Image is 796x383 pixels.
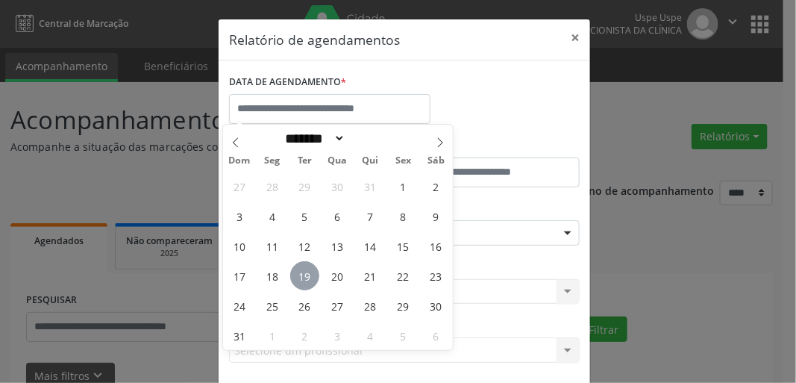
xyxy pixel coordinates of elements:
[421,321,451,350] span: Setembro 6, 2025
[408,134,580,158] label: ATÉ
[345,131,395,146] input: Year
[356,261,385,290] span: Agosto 21, 2025
[421,231,451,261] span: Agosto 16, 2025
[323,261,352,290] span: Agosto 20, 2025
[229,71,346,94] label: DATA DE AGENDAMENTO
[281,131,346,146] select: Month
[290,291,319,320] span: Agosto 26, 2025
[354,156,387,166] span: Qui
[225,172,254,201] span: Julho 27, 2025
[225,291,254,320] span: Agosto 24, 2025
[257,172,286,201] span: Julho 28, 2025
[323,321,352,350] span: Setembro 3, 2025
[323,202,352,231] span: Agosto 6, 2025
[322,156,354,166] span: Qua
[290,321,319,350] span: Setembro 2, 2025
[223,156,256,166] span: Dom
[356,321,385,350] span: Setembro 4, 2025
[323,172,352,201] span: Julho 30, 2025
[225,321,254,350] span: Agosto 31, 2025
[356,291,385,320] span: Agosto 28, 2025
[290,261,319,290] span: Agosto 19, 2025
[256,156,289,166] span: Seg
[289,156,322,166] span: Ter
[389,231,418,261] span: Agosto 15, 2025
[323,291,352,320] span: Agosto 27, 2025
[356,231,385,261] span: Agosto 14, 2025
[421,172,451,201] span: Agosto 2, 2025
[421,291,451,320] span: Agosto 30, 2025
[257,291,286,320] span: Agosto 25, 2025
[290,202,319,231] span: Agosto 5, 2025
[229,30,400,49] h5: Relatório de agendamentos
[421,261,451,290] span: Agosto 23, 2025
[389,172,418,201] span: Agosto 1, 2025
[389,202,418,231] span: Agosto 8, 2025
[387,156,420,166] span: Sex
[421,202,451,231] span: Agosto 9, 2025
[257,261,286,290] span: Agosto 18, 2025
[225,261,254,290] span: Agosto 17, 2025
[389,291,418,320] span: Agosto 29, 2025
[560,19,590,56] button: Close
[356,172,385,201] span: Julho 31, 2025
[389,321,418,350] span: Setembro 5, 2025
[257,231,286,261] span: Agosto 11, 2025
[420,156,453,166] span: Sáb
[290,172,319,201] span: Julho 29, 2025
[225,202,254,231] span: Agosto 3, 2025
[257,321,286,350] span: Setembro 1, 2025
[225,231,254,261] span: Agosto 10, 2025
[257,202,286,231] span: Agosto 4, 2025
[356,202,385,231] span: Agosto 7, 2025
[290,231,319,261] span: Agosto 12, 2025
[389,261,418,290] span: Agosto 22, 2025
[323,231,352,261] span: Agosto 13, 2025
